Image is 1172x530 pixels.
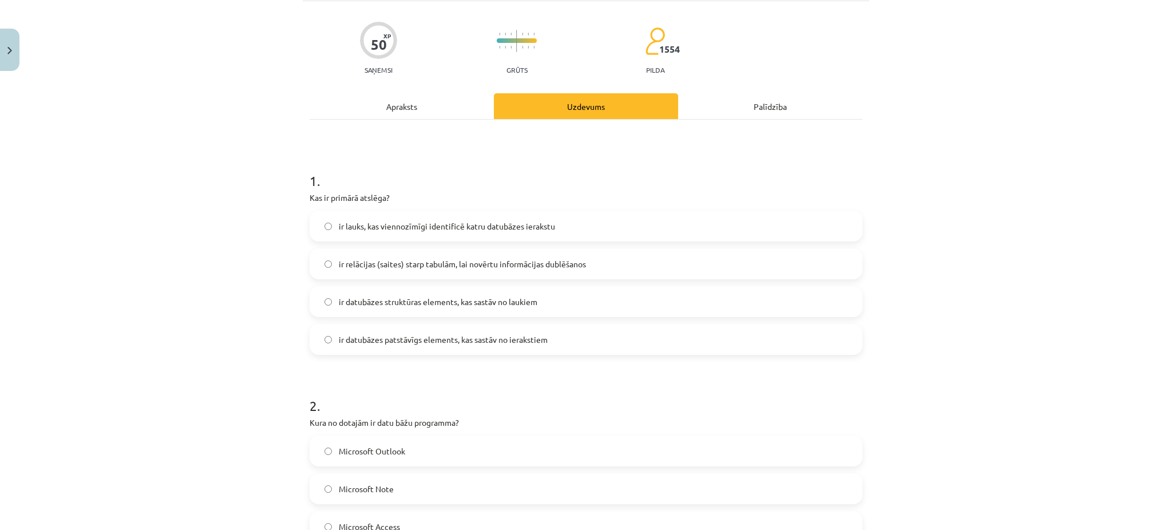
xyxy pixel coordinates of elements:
p: Kas ir primārā atslēga? [310,192,862,204]
img: icon-short-line-57e1e144782c952c97e751825c79c345078a6d821885a25fce030b3d8c18986b.svg [522,33,523,35]
p: Grūts [506,66,528,74]
div: Uzdevums [494,93,678,119]
img: icon-short-line-57e1e144782c952c97e751825c79c345078a6d821885a25fce030b3d8c18986b.svg [510,46,512,49]
input: ir datubāzes struktūras elements, kas sastāv no laukiem [324,298,332,306]
img: icon-short-line-57e1e144782c952c97e751825c79c345078a6d821885a25fce030b3d8c18986b.svg [528,46,529,49]
span: Microsoft Note [339,483,394,495]
img: icon-close-lesson-0947bae3869378f0d4975bcd49f059093ad1ed9edebbc8119c70593378902aed.svg [7,47,12,54]
img: icon-short-line-57e1e144782c952c97e751825c79c345078a6d821885a25fce030b3d8c18986b.svg [505,46,506,49]
div: Palīdzība [678,93,862,119]
img: icon-short-line-57e1e144782c952c97e751825c79c345078a6d821885a25fce030b3d8c18986b.svg [499,33,500,35]
h1: 1 . [310,153,862,188]
span: ir relācijas (saites) starp tabulām, lai novērtu informācijas dublēšanos [339,258,586,270]
p: pilda [646,66,664,74]
img: icon-short-line-57e1e144782c952c97e751825c79c345078a6d821885a25fce030b3d8c18986b.svg [533,33,534,35]
img: students-c634bb4e5e11cddfef0936a35e636f08e4e9abd3cc4e673bd6f9a4125e45ecb1.svg [645,27,665,56]
p: Kura no dotajām ir datu bāžu programma? [310,417,862,429]
span: Microsoft Outlook [339,445,405,457]
img: icon-short-line-57e1e144782c952c97e751825c79c345078a6d821885a25fce030b3d8c18986b.svg [499,46,500,49]
p: Saņemsi [360,66,397,74]
span: ir lauks, kas viennozīmīgi identificē katru datubāzes ierakstu [339,220,555,232]
span: 1554 [659,44,680,54]
input: ir relācijas (saites) starp tabulām, lai novērtu informācijas dublēšanos [324,260,332,268]
input: Microsoft Outlook [324,448,332,455]
img: icon-short-line-57e1e144782c952c97e751825c79c345078a6d821885a25fce030b3d8c18986b.svg [528,33,529,35]
input: ir datubāzes patstāvīgs elements, kas sastāv no ierakstiem [324,336,332,343]
img: icon-short-line-57e1e144782c952c97e751825c79c345078a6d821885a25fce030b3d8c18986b.svg [533,46,534,49]
input: Microsoft Note [324,485,332,493]
span: ir datubāzes patstāvīgs elements, kas sastāv no ierakstiem [339,334,548,346]
div: 50 [371,37,387,53]
img: icon-short-line-57e1e144782c952c97e751825c79c345078a6d821885a25fce030b3d8c18986b.svg [522,46,523,49]
div: Apraksts [310,93,494,119]
h1: 2 . [310,378,862,413]
img: icon-long-line-d9ea69661e0d244f92f715978eff75569469978d946b2353a9bb055b3ed8787d.svg [516,30,517,52]
span: XP [383,33,391,39]
span: ir datubāzes struktūras elements, kas sastāv no laukiem [339,296,537,308]
img: icon-short-line-57e1e144782c952c97e751825c79c345078a6d821885a25fce030b3d8c18986b.svg [505,33,506,35]
img: icon-short-line-57e1e144782c952c97e751825c79c345078a6d821885a25fce030b3d8c18986b.svg [510,33,512,35]
input: ir lauks, kas viennozīmīgi identificē katru datubāzes ierakstu [324,223,332,230]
